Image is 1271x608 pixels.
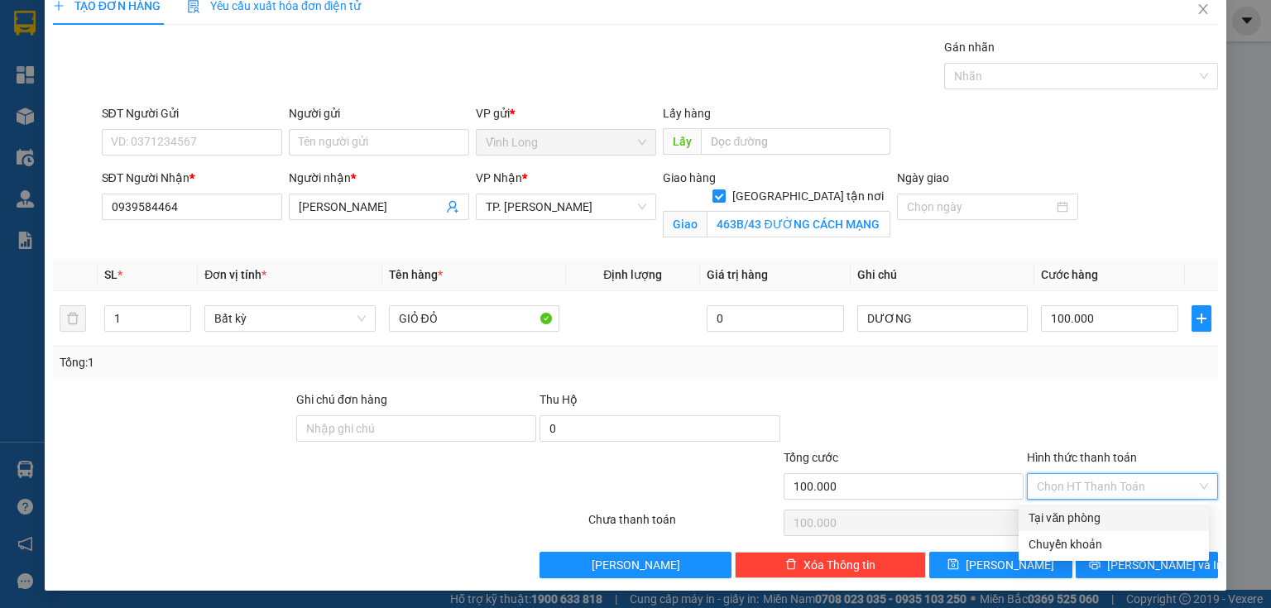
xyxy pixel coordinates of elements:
span: Tên hàng [389,268,443,281]
span: Bất kỳ [214,306,365,331]
span: [GEOGRAPHIC_DATA] tận nơi [726,187,890,205]
label: Ghi chú đơn hàng [296,393,387,406]
span: printer [1089,558,1101,572]
div: SĐT Người Nhận [102,169,282,187]
span: Đơn vị tính [204,268,266,281]
label: Gán nhãn [944,41,995,54]
input: VD: Bàn, Ghế [389,305,559,332]
span: delete [785,558,797,572]
span: Vĩnh Long [486,130,646,155]
button: delete [60,305,86,332]
button: printer[PERSON_NAME] và In [1076,552,1219,578]
span: Lấy hàng [663,107,711,120]
span: Định lượng [603,268,662,281]
span: Giao hàng [663,171,716,184]
span: user-add [446,200,459,213]
span: Xóa Thông tin [803,556,875,574]
button: [PERSON_NAME] [540,552,731,578]
span: Giá trị hàng [707,268,768,281]
span: [PERSON_NAME] [592,556,680,574]
span: TP. Hồ Chí Minh [486,194,646,219]
span: save [947,558,959,572]
div: Chưa thanh toán [587,510,781,539]
label: Hình thức thanh toán [1027,451,1137,464]
span: SL [104,268,118,281]
input: 0 [707,305,844,332]
span: VP Nhận [476,171,522,184]
span: [PERSON_NAME] và In [1107,556,1223,574]
div: Người gửi [289,104,469,122]
div: Tại văn phòng [1029,509,1199,527]
label: Ngày giao [897,171,949,184]
span: Cước hàng [1041,268,1098,281]
span: plus [1192,312,1211,325]
span: [PERSON_NAME] [966,556,1054,574]
input: Ngày giao [907,198,1053,216]
button: plus [1192,305,1211,332]
span: Tổng cước [784,451,838,464]
input: Ghi chú đơn hàng [296,415,536,442]
span: Lấy [663,128,701,155]
span: Giao [663,211,707,237]
div: Người nhận [289,169,469,187]
input: Ghi Chú [857,305,1028,332]
div: Tổng: 1 [60,353,492,371]
input: Dọc đường [701,128,890,155]
th: Ghi chú [851,259,1034,291]
button: deleteXóa Thông tin [735,552,926,578]
span: close [1197,2,1210,16]
div: SĐT Người Gửi [102,104,282,122]
input: Giao tận nơi [707,211,890,237]
span: Thu Hộ [540,393,578,406]
div: VP gửi [476,104,656,122]
button: save[PERSON_NAME] [929,552,1072,578]
div: Chuyển khoản [1029,535,1199,553]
